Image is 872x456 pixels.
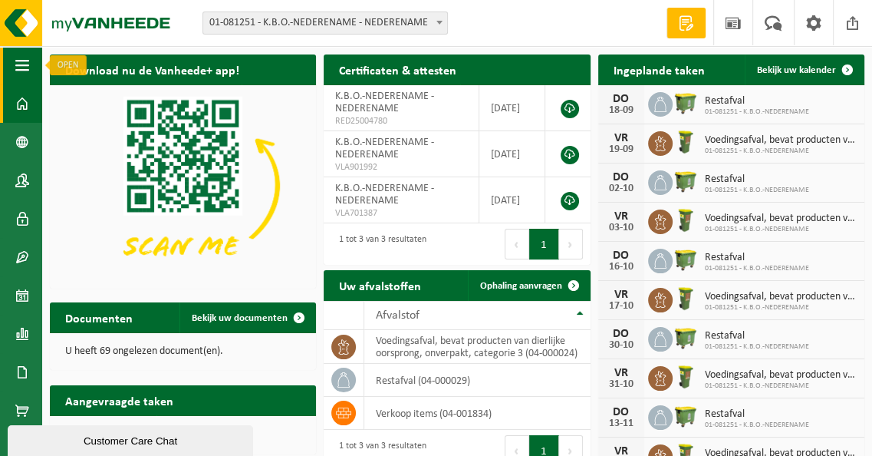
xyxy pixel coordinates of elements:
[480,281,562,291] span: Ophaling aanvragen
[705,252,809,264] span: Restafval
[705,382,857,391] span: 01-081251 - K.B.O.-NEDERENAME
[529,229,559,259] button: 1
[364,330,590,364] td: voedingsafval, bevat producten van dierlijke oorsprong, onverpakt, categorie 3 (04-000024)
[179,302,314,333] a: Bekijk uw documenten
[50,55,255,84] h2: Download nu de Vanheede+ app!
[335,115,466,127] span: RED25004780
[606,262,637,273] div: 16-10
[479,131,545,177] td: [DATE]
[65,346,301,357] p: U heeft 69 ongelezen document(en).
[202,12,448,35] span: 01-081251 - K.B.O.-NEDERENAME - NEDERENAME
[324,270,436,300] h2: Uw afvalstoffen
[745,55,863,85] a: Bekijk uw kalender
[505,229,529,259] button: Previous
[335,183,434,207] span: K.B.O.-NEDERENAME - NEDERENAME
[606,379,637,390] div: 31-10
[705,291,857,303] span: Voedingsafval, bevat producten van dierlijke oorsprong, onverpakt, categorie 3
[50,85,316,286] img: Download de VHEPlus App
[673,168,699,194] img: WB-1100-HPE-GN-50
[606,301,637,312] div: 17-10
[606,406,637,418] div: DO
[606,367,637,379] div: VR
[673,364,699,390] img: WB-0060-HPE-GN-50
[606,223,637,233] div: 03-10
[606,105,637,116] div: 18-09
[705,330,809,342] span: Restafval
[364,364,590,397] td: restafval (04-000029)
[705,95,809,107] span: Restafval
[705,225,857,234] span: 01-081251 - K.B.O.-NEDERENAME
[757,65,836,75] span: Bekijk uw kalender
[479,177,545,223] td: [DATE]
[606,132,637,144] div: VR
[606,144,637,155] div: 19-09
[673,90,699,116] img: WB-1100-HPE-GN-50
[606,171,637,183] div: DO
[192,313,288,323] span: Bekijk uw documenten
[606,289,637,301] div: VR
[559,229,583,259] button: Next
[606,183,637,194] div: 02-10
[468,270,589,301] a: Ophaling aanvragen
[606,340,637,351] div: 30-10
[479,85,545,131] td: [DATE]
[705,408,809,421] span: Restafval
[705,369,857,382] span: Voedingsafval, bevat producten van dierlijke oorsprong, onverpakt, categorie 3
[705,173,809,186] span: Restafval
[376,309,420,322] span: Afvalstof
[50,302,148,332] h2: Documenten
[705,134,857,147] span: Voedingsafval, bevat producten van dierlijke oorsprong, onverpakt, categorie 3
[705,147,857,156] span: 01-081251 - K.B.O.-NEDERENAME
[331,227,426,261] div: 1 tot 3 van 3 resultaten
[335,91,434,114] span: K.B.O.-NEDERENAME - NEDERENAME
[8,422,256,456] iframe: chat widget
[324,55,472,84] h2: Certificaten & attesten
[705,213,857,225] span: Voedingsafval, bevat producten van dierlijke oorsprong, onverpakt, categorie 3
[673,129,699,155] img: WB-0060-HPE-GN-50
[203,12,447,34] span: 01-081251 - K.B.O.-NEDERENAME - NEDERENAME
[705,107,809,117] span: 01-081251 - K.B.O.-NEDERENAME
[606,93,637,105] div: DO
[673,246,699,273] img: WB-1100-HPE-GN-50
[705,342,809,352] span: 01-081251 - K.B.O.-NEDERENAME
[335,137,434,160] span: K.B.O.-NEDERENAME - NEDERENAME
[606,418,637,429] div: 13-11
[705,264,809,273] span: 01-081251 - K.B.O.-NEDERENAME
[705,186,809,195] span: 01-081251 - K.B.O.-NEDERENAME
[673,325,699,351] img: WB-1100-HPE-GN-50
[598,55,720,84] h2: Ingeplande taken
[335,161,466,173] span: VLA901992
[606,210,637,223] div: VR
[673,403,699,429] img: WB-1100-HPE-GN-50
[364,397,590,430] td: verkoop items (04-001834)
[50,385,189,415] h2: Aangevraagde taken
[606,328,637,340] div: DO
[606,249,637,262] div: DO
[705,421,809,430] span: 01-081251 - K.B.O.-NEDERENAME
[673,207,699,233] img: WB-0060-HPE-GN-50
[335,207,466,220] span: VLA701387
[705,303,857,312] span: 01-081251 - K.B.O.-NEDERENAME
[673,286,699,312] img: WB-0060-HPE-GN-50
